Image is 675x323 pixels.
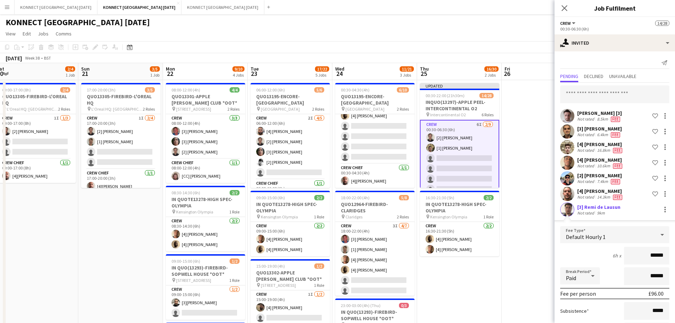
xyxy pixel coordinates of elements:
span: Declined [584,74,603,79]
div: 09:00-15:00 (6h)2/2IN QUOTE13278-HIGH SPEC-OLYMPIA Kensington Olympia1 RoleCrew2/209:00-15:00 (6h... [251,191,330,256]
span: Jobs [38,30,49,37]
span: 2/4 [65,66,75,72]
div: [4] [PERSON_NAME] [577,141,624,147]
div: Not rated [577,132,596,138]
h3: QUO13305-FIREBIRD-L'OREAL HQ [81,93,161,106]
span: Edit [23,30,31,37]
span: 08:00-12:00 (4h) [171,87,200,93]
div: [PERSON_NAME] [3] [577,110,622,116]
span: Fee [613,163,622,169]
span: 24 [334,69,344,78]
span: [STREET_ADDRESS] [261,283,296,288]
span: L’Oreal HQ: [GEOGRAPHIC_DATA], [STREET_ADDRESS] [91,106,143,112]
a: Jobs [35,29,51,38]
div: [DATE] [6,55,22,62]
span: [GEOGRAPHIC_DATA] [261,106,300,112]
div: 4 Jobs [233,72,244,78]
app-job-card: 08:30-14:30 (6h)2/2IN QUOTE13278-HIGH SPEC-OLYMPIA Kensington Olympia1 RoleCrew2/208:30-14:30 (6h... [166,186,245,251]
div: Fee per person [560,290,596,297]
div: 18:00-22:00 (4h)5/8QUO12964-FIREBIRD-CLARIDGES Claridges2 RolesCrew3I4/718:00-22:00 (4h)[3] [PERS... [335,191,415,296]
div: 8.5km [596,116,609,122]
h3: IN QUO(13293)-FIREBIRD-SOPWELL HOUSE *OOT* [335,309,415,322]
div: 00:30-06:30 (6h) [560,26,669,32]
h3: QUO13301-APPLE [PERSON_NAME] CLUB *OOT* [166,93,245,106]
div: 10.6km [596,163,612,169]
span: 09:00-17:00 (8h) [2,87,31,93]
span: 0/3 [399,303,409,308]
h3: QUO13195-ENCORE-[GEOGRAPHIC_DATA] [251,93,330,106]
span: 2/2 [484,195,494,200]
div: 17:00-20:00 (3h)3/5QUO13305-FIREBIRD-L'OREAL HQ L’Oreal HQ: [GEOGRAPHIC_DATA], [STREET_ADDRESS]2 ... [81,83,161,188]
span: 2 Roles [58,106,70,112]
span: 06:00-12:00 (6h) [256,87,285,93]
span: 2/2 [230,190,240,195]
h3: QUO13195-ENCORE-[GEOGRAPHIC_DATA] [335,93,415,106]
span: 1 Role [314,214,324,219]
span: 2 Roles [227,106,240,112]
h3: QUO13302-APPLE [PERSON_NAME] CLUB *OOT* [251,269,330,282]
span: Fee [613,195,622,200]
span: 11/21 [400,66,414,72]
div: 5 Jobs [315,72,329,78]
app-job-card: 08:00-12:00 (4h)4/4QUO13301-APPLE [PERSON_NAME] CLUB *OOT* [STREET_ADDRESS]2 RolesCrew3/308:00-12... [166,83,245,183]
div: Not rated [577,116,596,122]
app-card-role: Crew Chief1/108:00-12:00 (4h)[CC] [PERSON_NAME] [166,159,245,183]
span: Comms [56,30,72,37]
span: Fri [505,66,510,72]
span: 2 Roles [397,106,409,112]
span: 00:30-04:30 (4h) [341,87,370,93]
span: Pending [560,74,578,79]
div: 00:30-04:30 (4h)6/10QUO13195-ENCORE-[GEOGRAPHIC_DATA] [GEOGRAPHIC_DATA]2 Roles[2] [PERSON_NAME][2... [335,83,415,188]
div: 9km [596,210,606,216]
div: Not rated [577,147,596,153]
button: KONNECT [GEOGRAPHIC_DATA] [DATE] [181,0,264,14]
h3: IN QUOTE13278-HIGH SPEC-OLYMPIA [251,201,330,214]
app-card-role: Crew2/216:30-21:30 (5h)[4] [PERSON_NAME][4] [PERSON_NAME] [420,222,499,256]
div: 09:00-15:00 (6h)1/2IN QUO(13293)-FIREBIRD-SOPWELL HOUSE *OOT* [STREET_ADDRESS]1 RoleCrew1/209:00-... [166,254,245,320]
span: Sun [81,66,90,72]
label: Subsistence [560,308,589,314]
span: Default Hourly 1 [566,233,606,240]
div: 2 Jobs [485,72,498,78]
span: 09:00-15:00 (6h) [171,258,200,264]
div: [4] [PERSON_NAME] [577,157,624,163]
div: £96.00 [648,290,664,297]
div: 1 Job [66,72,75,78]
span: Tue [251,66,259,72]
span: 2 Roles [397,214,409,219]
div: 6.4km [596,132,609,138]
span: Crew [560,21,571,26]
div: [4] [PERSON_NAME] [577,188,624,194]
span: 08:30-14:30 (6h) [171,190,200,195]
app-card-role: Crew Chief1/106:00-12:00 (6h) [251,179,330,204]
div: Not rated [577,179,596,184]
span: Fee [611,117,620,122]
span: Paid [566,274,576,282]
span: 3/5 [150,66,160,72]
span: 6 Roles [482,112,494,117]
a: Edit [20,29,34,38]
span: 00:30-22:00 (21h30m) [426,93,465,98]
button: KONNECT [GEOGRAPHIC_DATA] [DATE] [15,0,97,14]
div: Not rated [577,210,596,216]
span: 14/28 [479,93,494,98]
span: [GEOGRAPHIC_DATA] [345,106,384,112]
button: KONNECT [GEOGRAPHIC_DATA] [DATE] [97,0,181,14]
div: Crew has different fees then in role [612,147,624,153]
div: 7.4km [596,179,609,184]
span: Mon [166,66,175,72]
span: Wed [335,66,344,72]
a: View [3,29,18,38]
span: 18:00-22:00 (4h) [341,195,370,200]
app-job-card: 16:30-21:30 (5h)2/2IN QUOTE13278-HIGH SPEC-OLYMPIA Kensington Olympia1 RoleCrew2/216:30-21:30 (5h... [420,191,499,256]
h3: IN QUO(13293)-FIREBIRD-SOPWELL HOUSE *OOT* [166,264,245,277]
div: Crew has different fees then in role [612,194,624,200]
app-job-card: Updated00:30-22:00 (21h30m)14/28INQUO(13297)-APPLE PEEL-INTERCONTINENTAL O2 Intercontinental O26 ... [420,83,499,188]
span: Unavailable [609,74,636,79]
app-card-role: Crew3I4/718:00-22:00 (4h)[3] [PERSON_NAME][1] [PERSON_NAME][4] [PERSON_NAME][4] [PERSON_NAME] [335,222,415,308]
span: 3/5 [145,87,155,93]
